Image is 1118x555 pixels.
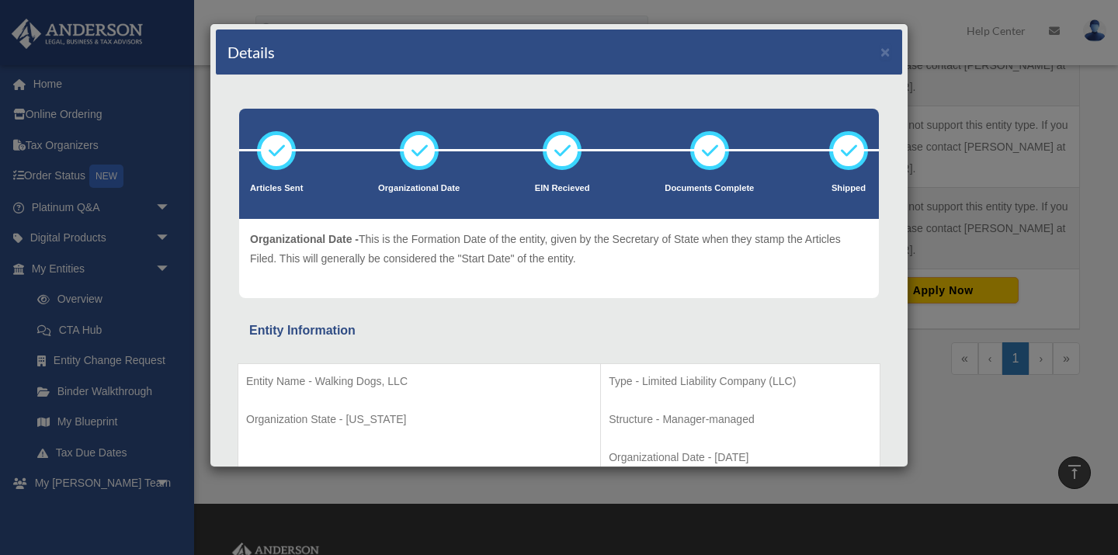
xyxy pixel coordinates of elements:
p: Articles Sent [250,181,303,196]
p: Organization State - [US_STATE] [246,410,592,429]
h4: Details [227,41,275,63]
p: Organizational Date - [DATE] [609,448,872,467]
p: Documents Complete [665,181,754,196]
p: Organizational Date [378,181,460,196]
div: Entity Information [249,320,869,342]
p: EIN Recieved [535,181,590,196]
button: × [880,43,891,60]
p: This is the Formation Date of the entity, given by the Secretary of State when they stamp the Art... [250,230,868,268]
p: Type - Limited Liability Company (LLC) [609,372,872,391]
p: Entity Name - Walking Dogs, LLC [246,372,592,391]
span: Organizational Date - [250,233,359,245]
p: Shipped [829,181,868,196]
p: Structure - Manager-managed [609,410,872,429]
